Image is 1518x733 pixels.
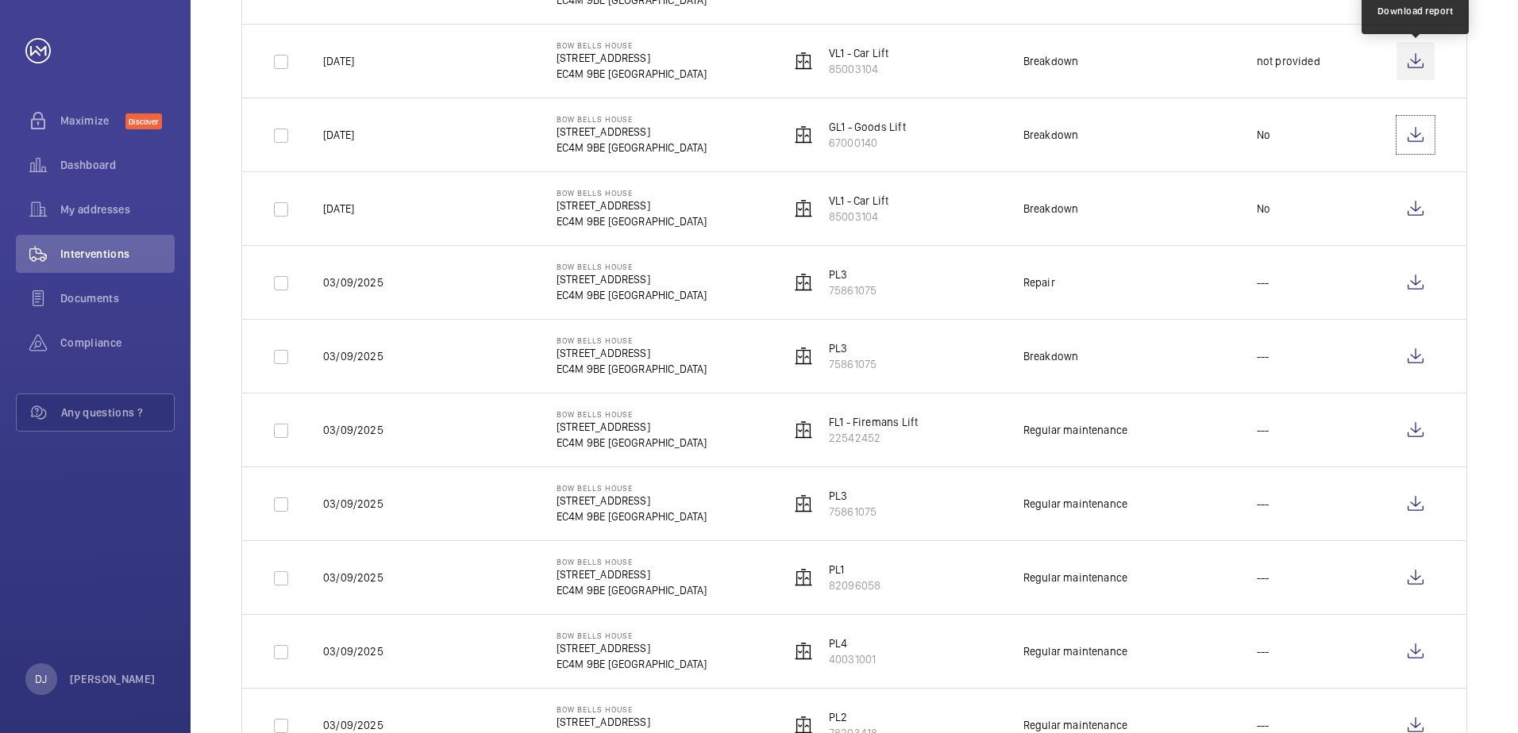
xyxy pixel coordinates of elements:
p: DJ [35,671,47,687]
p: [STREET_ADDRESS] [557,271,707,287]
p: --- [1257,422,1269,438]
p: PL2 [829,709,877,725]
p: 03/09/2025 [323,422,383,438]
span: My addresses [60,201,175,217]
p: [STREET_ADDRESS] [557,419,707,435]
p: not provided [1257,53,1320,69]
img: elevator.svg [794,273,813,292]
img: elevator.svg [794,642,813,661]
img: elevator.svg [794,568,813,587]
p: PL3 [829,267,877,282]
p: 67000140 [829,135,906,151]
img: elevator.svg [794,494,813,513]
p: PL1 [829,562,880,578]
p: GL1 - Goods Lift [829,119,906,135]
p: Bow Bells House [557,40,707,50]
p: PL3 [829,488,877,504]
p: 03/09/2025 [323,274,383,290]
p: Bow Bells House [557,262,707,271]
p: VL1 - Car Lift [829,45,889,61]
p: PL3 [829,340,877,356]
img: elevator.svg [794,420,813,439]
p: --- [1257,717,1269,733]
p: [DATE] [323,201,354,217]
p: Bow Bells House [557,483,707,493]
p: --- [1257,274,1269,290]
span: Compliance [60,335,175,351]
div: Regular maintenance [1023,717,1127,733]
div: Breakdown [1023,201,1079,217]
p: [STREET_ADDRESS] [557,124,707,140]
p: Bow Bells House [557,336,707,345]
p: 75861075 [829,356,877,372]
p: 03/09/2025 [323,348,383,364]
p: EC4M 9BE [GEOGRAPHIC_DATA] [557,582,707,598]
p: 75861075 [829,282,877,298]
p: [STREET_ADDRESS] [557,198,707,213]
p: VL1 - Car Lift [829,193,889,209]
img: elevator.svg [794,125,813,144]
p: EC4M 9BE [GEOGRAPHIC_DATA] [557,66,707,82]
span: Documents [60,290,175,306]
div: Regular maintenance [1023,496,1127,512]
p: 85003104 [829,209,889,225]
p: Bow Bells House [557,114,707,124]
p: [DATE] [323,127,354,143]
p: 82096058 [829,578,880,593]
p: [STREET_ADDRESS] [557,714,707,730]
p: --- [1257,643,1269,659]
p: EC4M 9BE [GEOGRAPHIC_DATA] [557,508,707,524]
span: Discover [125,113,162,129]
p: 22542452 [829,430,918,446]
p: No [1257,127,1270,143]
p: Bow Bells House [557,188,707,198]
p: No [1257,201,1270,217]
p: Bow Bells House [557,631,707,640]
p: [STREET_ADDRESS] [557,50,707,66]
p: 03/09/2025 [323,717,383,733]
p: 75861075 [829,504,877,520]
p: --- [1257,496,1269,512]
p: FL1 - Firemans Lift [829,414,918,430]
p: 03/09/2025 [323,643,383,659]
p: EC4M 9BE [GEOGRAPHIC_DATA] [557,656,707,672]
p: Bow Bells House [557,409,707,419]
p: EC4M 9BE [GEOGRAPHIC_DATA] [557,361,707,377]
div: Download report [1377,4,1454,18]
span: Maximize [60,113,125,129]
span: Interventions [60,246,175,262]
div: Regular maintenance [1023,570,1127,585]
p: EC4M 9BE [GEOGRAPHIC_DATA] [557,213,707,229]
p: PL4 [829,635,876,651]
span: Dashboard [60,157,175,173]
p: 40031001 [829,651,876,667]
p: [STREET_ADDRESS] [557,493,707,508]
div: Breakdown [1023,53,1079,69]
p: [STREET_ADDRESS] [557,566,707,582]
p: --- [1257,570,1269,585]
p: [PERSON_NAME] [70,671,156,687]
div: Regular maintenance [1023,643,1127,659]
p: [DATE] [323,53,354,69]
p: 85003104 [829,61,889,77]
p: Bow Bells House [557,704,707,714]
div: Repair [1023,274,1055,290]
p: 03/09/2025 [323,496,383,512]
img: elevator.svg [794,347,813,366]
p: EC4M 9BE [GEOGRAPHIC_DATA] [557,140,707,155]
p: [STREET_ADDRESS] [557,345,707,361]
div: Breakdown [1023,348,1079,364]
p: --- [1257,348,1269,364]
div: Breakdown [1023,127,1079,143]
p: Bow Bells House [557,557,707,566]
p: [STREET_ADDRESS] [557,640,707,656]
p: EC4M 9BE [GEOGRAPHIC_DATA] [557,435,707,451]
img: elevator.svg [794,52,813,71]
span: Any questions ? [61,405,174,420]
p: EC4M 9BE [GEOGRAPHIC_DATA] [557,287,707,303]
div: Regular maintenance [1023,422,1127,438]
img: elevator.svg [794,199,813,218]
p: 03/09/2025 [323,570,383,585]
